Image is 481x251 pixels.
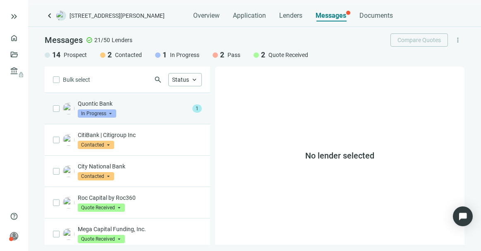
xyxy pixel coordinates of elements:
[192,104,202,113] span: 1
[63,103,74,114] img: 0d1e8392-ceba-4fa0-8e84-75dfeecf2932
[359,12,393,20] span: Documents
[63,228,74,240] img: f558cc85-5ede-4e37-a208-851bf2a874ba
[10,232,18,240] span: person
[78,162,202,170] p: City National Bank
[86,37,93,43] span: check_circle
[78,204,125,212] span: Quote Received
[454,36,462,44] span: more_vert
[78,131,202,139] p: CitiBank | Citigroup Inc
[453,206,473,226] div: Open Intercom Messenger
[268,51,308,59] span: Quote Received
[163,50,167,60] span: 1
[63,75,90,84] span: Bulk select
[10,212,18,220] span: help
[115,51,142,59] span: Contacted
[69,12,165,20] span: [STREET_ADDRESS][PERSON_NAME]
[56,11,66,21] img: deal-logo
[451,33,464,47] button: more_vert
[52,50,60,60] span: 14
[316,12,346,19] span: Messages
[78,141,114,149] span: Contacted
[78,109,116,118] span: In Progress
[63,134,74,146] img: 68941e63-d75b-4c6e-92ee-fc3b76cd4dc4.png
[279,12,302,20] span: Lenders
[94,36,110,44] span: 21/50
[78,172,114,180] span: Contacted
[112,36,132,44] span: Lenders
[215,66,464,245] div: No lender selected
[78,99,189,108] p: Quontic Bank
[63,166,74,177] img: 7ca1586e-def4-45bd-bfa0-afc188eabcb0.png
[9,12,19,21] button: keyboard_double_arrow_right
[78,235,125,243] span: Quote Received
[45,11,55,21] a: keyboard_arrow_left
[78,225,202,233] p: Mega Capital Funding, Inc.
[45,35,83,45] span: Messages
[193,12,220,20] span: Overview
[172,76,189,83] span: Status
[63,197,74,208] img: 19db492d-1113-48bb-8388-2efa897785ce
[191,76,198,83] span: keyboard_arrow_up
[170,51,199,59] span: In Progress
[233,12,266,20] span: Application
[261,50,265,60] span: 2
[108,50,112,60] span: 2
[154,76,162,84] span: search
[64,51,87,59] span: Prospect
[390,33,448,47] button: Compare Quotes
[227,51,240,59] span: Pass
[220,50,224,60] span: 2
[78,194,202,202] p: Roc Capital by Roc360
